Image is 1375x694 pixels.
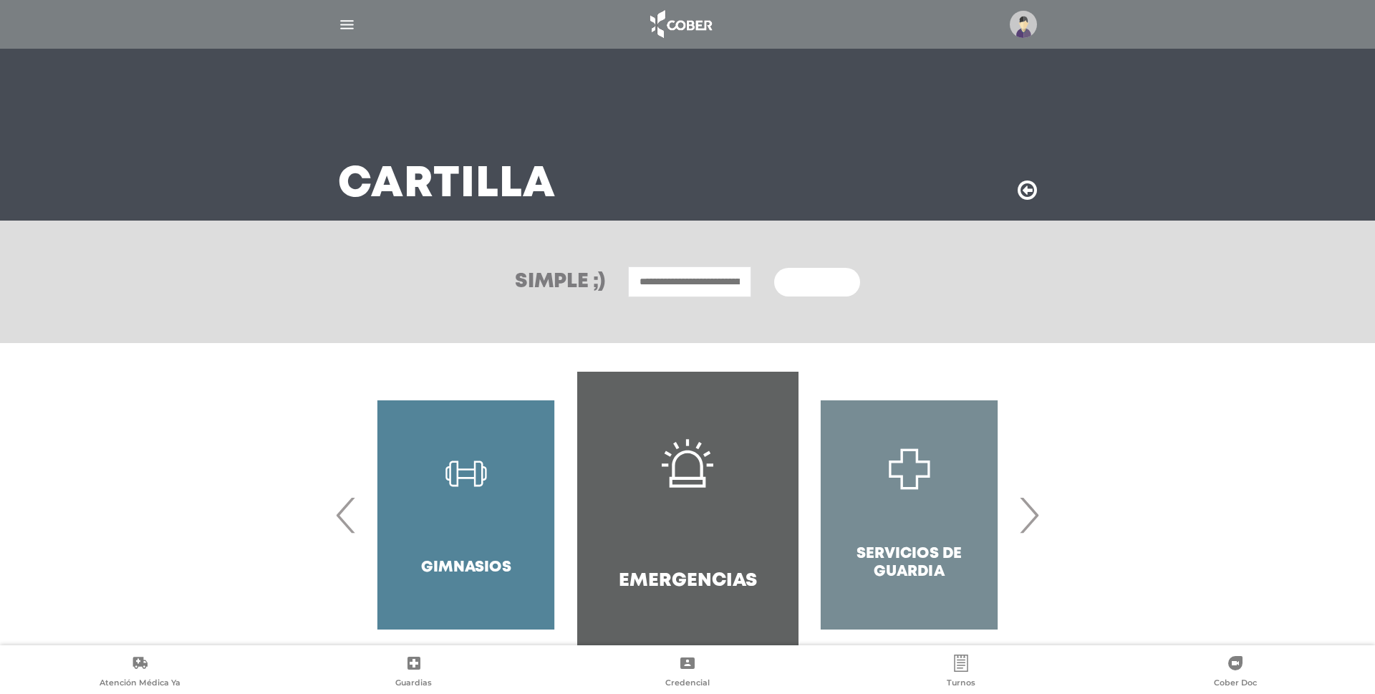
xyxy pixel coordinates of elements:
[551,655,824,691] a: Credencial
[1099,655,1372,691] a: Cober Doc
[791,278,833,288] span: Buscar
[515,272,605,292] h3: Simple ;)
[1015,476,1043,554] span: Next
[619,570,757,592] h4: Emergencias
[642,7,718,42] img: logo_cober_home-white.png
[947,678,975,690] span: Turnos
[338,16,356,34] img: Cober_menu-lines-white.svg
[395,678,432,690] span: Guardias
[665,678,710,690] span: Credencial
[824,655,1098,691] a: Turnos
[1214,678,1257,690] span: Cober Doc
[332,476,360,554] span: Previous
[276,655,550,691] a: Guardias
[338,166,556,203] h3: Cartilla
[100,678,180,690] span: Atención Médica Ya
[3,655,276,691] a: Atención Médica Ya
[1010,11,1037,38] img: profile-placeholder.svg
[774,268,860,297] button: Buscar
[577,372,799,658] a: Emergencias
